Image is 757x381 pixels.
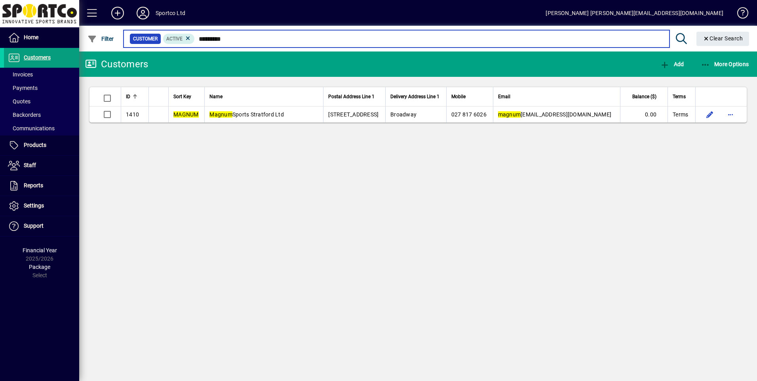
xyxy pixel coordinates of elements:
[632,92,656,101] span: Balance ($)
[24,202,44,209] span: Settings
[105,6,130,20] button: Add
[328,92,375,101] span: Postal Address Line 1
[209,111,284,118] span: Sports Stratford Ltd
[29,264,50,270] span: Package
[673,92,686,101] span: Terms
[673,110,688,118] span: Terms
[24,142,46,148] span: Products
[4,135,79,155] a: Products
[701,61,749,67] span: More Options
[4,156,79,175] a: Staff
[8,112,41,118] span: Backorders
[451,111,487,118] span: 027 817 6026
[173,111,199,118] em: MAGNUM
[4,95,79,108] a: Quotes
[4,122,79,135] a: Communications
[658,57,686,71] button: Add
[498,92,615,101] div: Email
[696,32,749,46] button: Clear
[8,85,38,91] span: Payments
[126,92,130,101] span: ID
[163,34,195,44] mat-chip: Activation Status: Active
[4,28,79,48] a: Home
[87,36,114,42] span: Filter
[699,57,751,71] button: More Options
[209,92,318,101] div: Name
[703,35,743,42] span: Clear Search
[8,98,30,105] span: Quotes
[704,108,716,121] button: Edit
[24,54,51,61] span: Customers
[620,107,668,122] td: 0.00
[209,111,232,118] em: Magnum
[4,108,79,122] a: Backorders
[133,35,158,43] span: Customer
[8,71,33,78] span: Invoices
[85,58,148,70] div: Customers
[4,68,79,81] a: Invoices
[24,162,36,168] span: Staff
[23,247,57,253] span: Financial Year
[546,7,723,19] div: [PERSON_NAME] [PERSON_NAME][EMAIL_ADDRESS][DOMAIN_NAME]
[731,2,747,27] a: Knowledge Base
[328,111,378,118] span: [STREET_ADDRESS]
[625,92,664,101] div: Balance ($)
[156,7,185,19] div: Sportco Ltd
[4,196,79,216] a: Settings
[130,6,156,20] button: Profile
[24,182,43,189] span: Reports
[24,34,38,40] span: Home
[390,92,439,101] span: Delivery Address Line 1
[166,36,183,42] span: Active
[4,176,79,196] a: Reports
[390,111,417,118] span: Broadway
[498,111,612,118] span: [EMAIL_ADDRESS][DOMAIN_NAME]
[451,92,488,101] div: Mobile
[724,108,737,121] button: More options
[451,92,466,101] span: Mobile
[4,216,79,236] a: Support
[498,111,521,118] em: magnum
[173,92,191,101] span: Sort Key
[660,61,684,67] span: Add
[8,125,55,131] span: Communications
[126,92,144,101] div: ID
[126,111,139,118] span: 1410
[24,223,44,229] span: Support
[209,92,223,101] span: Name
[4,81,79,95] a: Payments
[86,32,116,46] button: Filter
[498,92,510,101] span: Email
